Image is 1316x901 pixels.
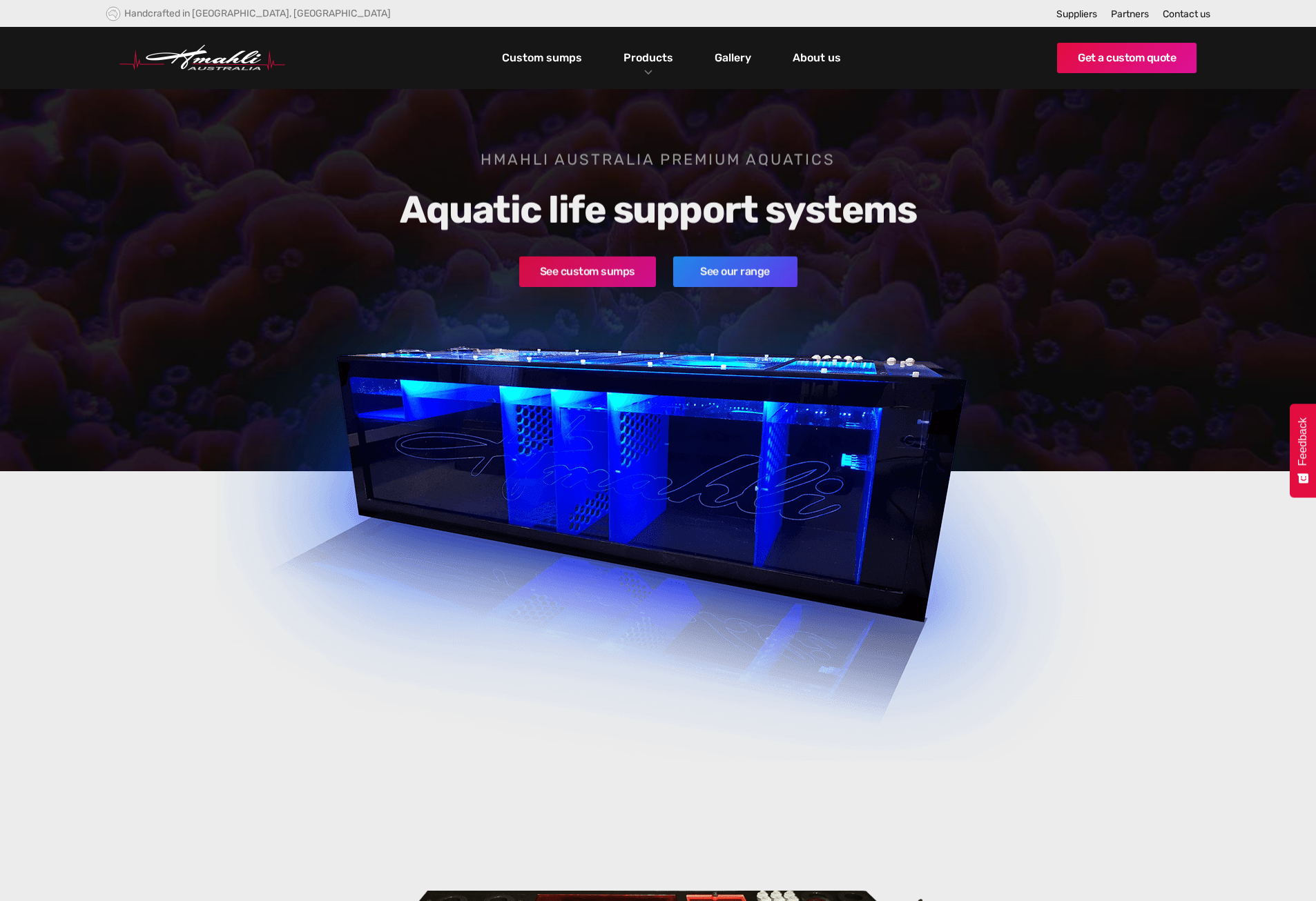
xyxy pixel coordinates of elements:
[620,48,677,68] a: Products
[711,46,755,70] a: Gallery
[301,188,1015,232] h2: Aquatic life support systems
[119,45,285,71] img: Hmahli Australia Logo
[1111,8,1149,20] a: Partners
[613,27,684,89] div: Products
[1056,8,1097,20] a: Suppliers
[216,202,1100,761] img: Hmahli custom acrylic sump
[1290,404,1316,497] button: Feedback - Show survey
[1297,417,1309,466] span: Feedback
[301,150,1015,170] h1: Hmahli Australia premium aquatics
[124,8,391,19] div: Handcrafted in [GEOGRAPHIC_DATA], [GEOGRAPHIC_DATA]
[519,257,656,287] a: See custom sumps
[1163,8,1210,20] a: Contact us
[673,257,797,287] a: See our range
[119,45,285,71] a: home
[789,46,844,70] a: About us
[1057,43,1197,73] a: Get a custom quote
[499,46,586,70] a: Custom sumps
